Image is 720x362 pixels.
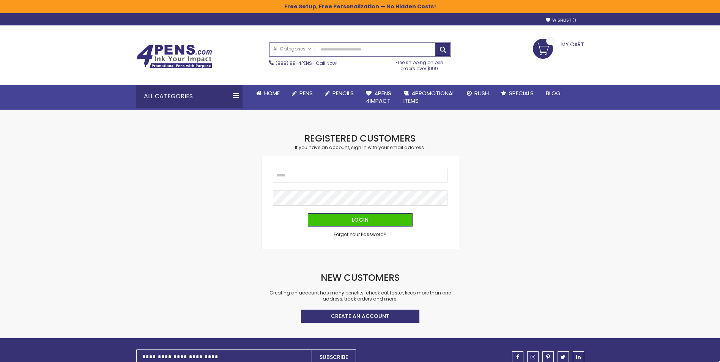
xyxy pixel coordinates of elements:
span: 4Pens 4impact [366,89,391,105]
div: Free shipping on pen orders over $199 [388,57,451,72]
a: Rush [461,85,495,102]
div: All Categories [136,85,243,108]
span: Login [352,216,369,223]
a: Forgot Your Password? [334,231,386,238]
a: Home [250,85,286,102]
button: Login [308,213,413,227]
span: Subscribe [320,353,348,361]
a: 4Pens4impact [360,85,397,110]
a: (888) 88-4PENS [276,60,312,66]
a: Specials [495,85,540,102]
span: facebook [516,354,519,360]
span: instagram [531,354,535,360]
img: 4Pens Custom Pens and Promotional Products [136,44,212,69]
span: linkedin [576,354,581,360]
strong: Registered Customers [304,132,416,145]
span: Create an Account [331,312,389,320]
p: Creating an account has many benefits: check out faster, keep more than one address, track orders... [262,290,459,302]
span: Rush [474,89,489,97]
a: Create an Account [301,310,419,323]
div: If you have an account, sign in with your email address. [262,145,459,151]
span: - Call Now! [276,60,337,66]
span: Blog [546,89,561,97]
span: All Categories [273,46,311,52]
span: twitter [561,354,566,360]
a: All Categories [269,43,315,55]
span: Specials [509,89,534,97]
a: 4PROMOTIONALITEMS [397,85,461,110]
a: Blog [540,85,567,102]
span: Pencils [332,89,354,97]
a: Pencils [319,85,360,102]
span: 4PROMOTIONAL ITEMS [403,89,455,105]
span: Home [264,89,280,97]
span: Pens [299,89,313,97]
span: pinterest [546,354,550,360]
a: Pens [286,85,319,102]
strong: New Customers [321,271,400,284]
a: Wishlist [546,17,576,23]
